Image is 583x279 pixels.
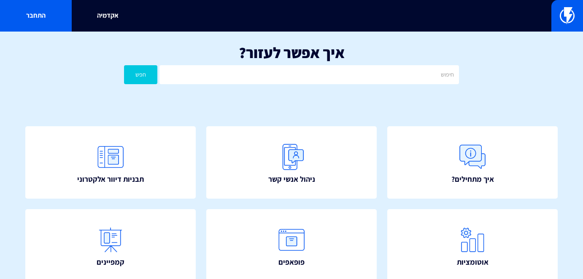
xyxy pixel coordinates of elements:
[77,174,144,185] span: תבניות דיוור אלקטרוני
[25,126,196,199] a: תבניות דיוור אלקטרוני
[457,257,489,268] span: אוטומציות
[159,65,459,84] input: חיפוש
[124,65,157,84] button: חפש
[206,126,377,199] a: ניהול אנשי קשר
[97,257,124,268] span: קמפיינים
[387,126,558,199] a: איך מתחילים?
[278,257,305,268] span: פופאפים
[13,44,570,61] h1: איך אפשר לעזור?
[268,174,315,185] span: ניהול אנשי קשר
[451,174,494,185] span: איך מתחילים?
